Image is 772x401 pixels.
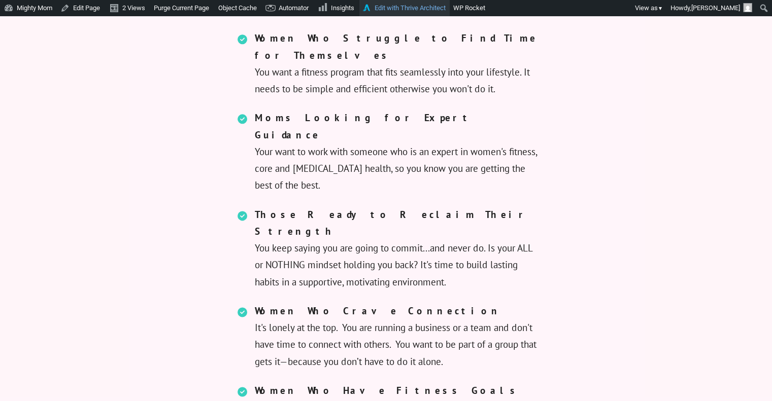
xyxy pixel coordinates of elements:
[255,30,540,97] span: You want a fitness program that fits seamlessly into your lifestyle. It needs to be simple and ef...
[255,110,540,194] span: Your want to work with someone who is an expert in women's fitness, core and [MEDICAL_DATA] healt...
[255,32,538,61] strong: Women Who Struggle to Find Time for Themselves
[691,4,740,12] span: [PERSON_NAME]
[255,206,540,290] span: You keep saying you are going to commit...and never do. Is your ALL or NOTHING mindset holding yo...
[331,4,354,12] span: Insights
[255,112,473,140] strong: Moms Looking for Expert Guidance
[255,208,528,237] strong: Those Ready to Reclaim Their Strength
[255,303,540,370] span: It's lonely at the top. You are running a business or a team and don't have time to connect with ...
[658,5,663,12] span: ▼
[255,305,501,317] strong: Women Who Crave Connection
